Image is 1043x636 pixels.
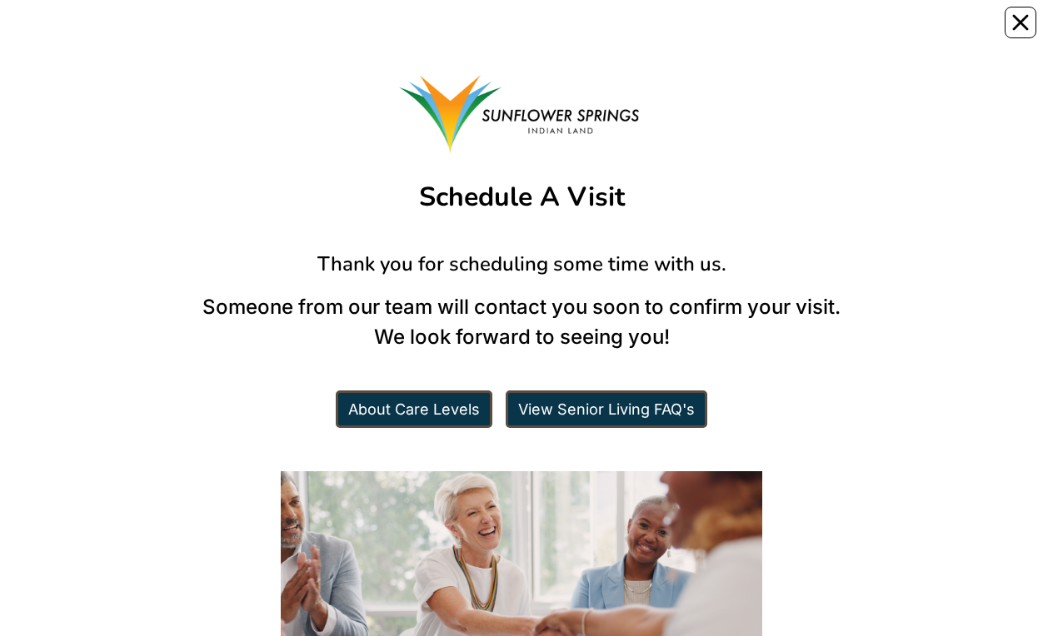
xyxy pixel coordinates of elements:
a: About Care Levels [336,390,492,428]
a: View Senior Living FAQ's [506,390,707,428]
span: Someone from our team will contact you soon to confirm your visit. We look forward to seeing you! [202,295,841,349]
div: Schedule A Visit [121,184,922,211]
div: Thank you for scheduling some time with us. [121,249,922,279]
img: dac69bfb-3b61-4afc-a790-192c39370ecf.png [397,68,646,159]
button: Close [1005,7,1036,38]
